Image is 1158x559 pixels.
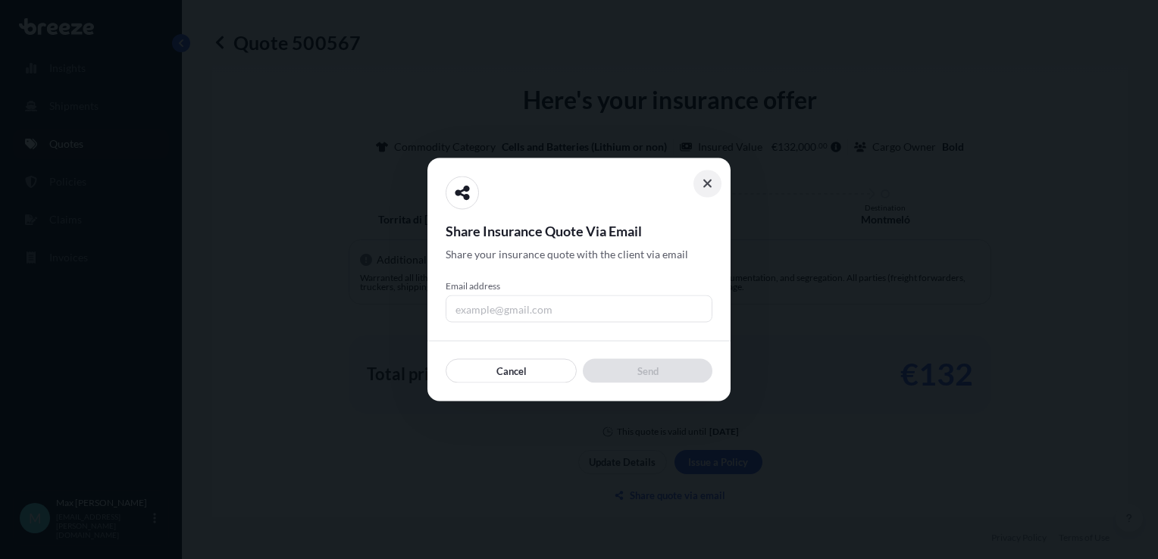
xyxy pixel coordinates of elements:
p: Send [637,364,659,379]
button: Cancel [446,359,577,383]
button: Send [583,359,712,383]
span: Share Insurance Quote Via Email [446,222,712,240]
span: Share your insurance quote with the client via email [446,247,688,262]
input: example@gmail.com [446,295,712,323]
span: Email address [446,280,712,292]
p: Cancel [496,364,527,379]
